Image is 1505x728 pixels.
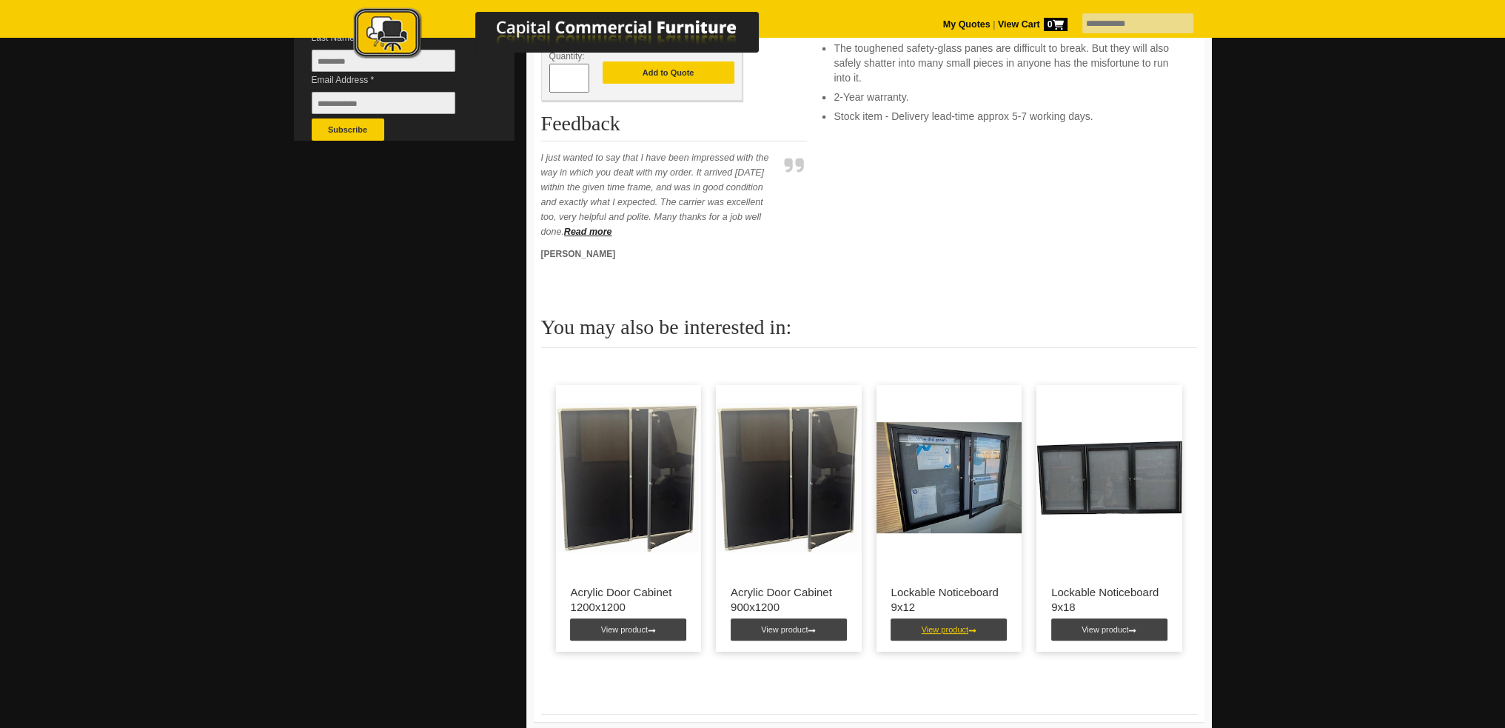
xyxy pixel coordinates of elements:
a: View product [570,618,686,641]
a: View product [1051,618,1167,641]
li: 2-Year warranty. [834,90,1181,104]
span: Last Name * [312,30,477,45]
p: Acrylic Door Cabinet 1200x1200 [571,585,687,615]
a: View product [731,618,847,641]
img: Lockable Noticeboard 9x18 [1036,385,1182,570]
img: Lockable Noticeboard 9x12 [876,385,1022,570]
a: My Quotes [943,19,991,30]
p: I just wanted to say that I have been impressed with the way in which you dealt with my order. It... [541,150,778,239]
img: Acrylic Door Cabinet 900x1200 [716,385,862,570]
a: Read more [564,227,612,237]
li: Stock item - Delivery lead-time approx 5-7 working days. [834,109,1181,124]
p: [PERSON_NAME] [541,247,778,261]
button: Subscribe [312,118,384,141]
p: Lockable Noticeboard 9x18 [1051,585,1167,615]
strong: View Cart [998,19,1067,30]
h2: Feedback [541,113,808,141]
button: Add to Quote [603,61,734,84]
p: Acrylic Door Cabinet 900x1200 [731,585,847,615]
img: Capital Commercial Furniture Logo [312,7,831,61]
img: Acrylic Door Cabinet 1200x1200 [556,385,702,570]
a: View product [891,618,1007,641]
span: 0 [1044,18,1067,31]
input: Email Address * [312,92,455,114]
li: The toughened safety-glass panes are difficult to break. But they will also safely shatter into m... [834,41,1181,85]
input: Last Name * [312,50,455,72]
a: Capital Commercial Furniture Logo [312,7,831,66]
span: Email Address * [312,73,477,87]
h2: You may also be interested in: [541,316,1197,348]
a: View Cart0 [995,19,1067,30]
p: Lockable Noticeboard 9x12 [891,585,1008,615]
